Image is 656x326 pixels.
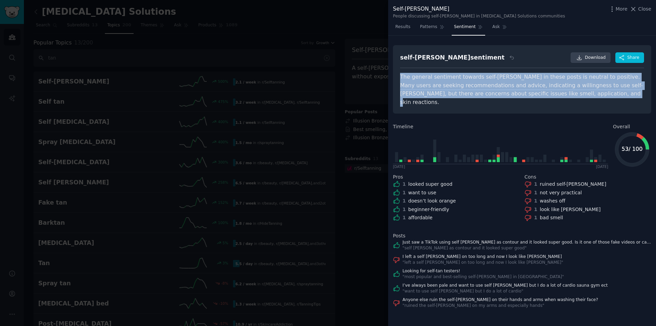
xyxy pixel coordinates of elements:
div: doesn’t look orange [408,197,456,205]
span: Sentiment [454,24,476,30]
div: [DATE] [596,164,608,169]
span: Close [638,5,651,13]
div: 1 [402,181,406,188]
span: Download [585,55,606,61]
span: More [616,5,628,13]
a: Results [393,22,413,36]
div: look like [PERSON_NAME] [540,206,601,213]
div: 1 [534,206,537,213]
span: Timeline [393,123,413,130]
span: Overall [613,123,630,130]
a: I left a self [PERSON_NAME] on too long and now I look like [PERSON_NAME] [402,254,563,260]
a: Looking for self-tan testers! [402,268,564,274]
div: People discussing self-[PERSON_NAME] in [MEDICAL_DATA] Solutions communities [393,13,565,19]
div: 1 [534,189,537,196]
a: Ask [490,22,509,36]
div: want to use [408,189,436,196]
div: self-[PERSON_NAME] sentiment [400,53,505,62]
span: Cons [524,173,536,181]
span: Results [395,24,410,30]
a: Patterns [418,22,447,36]
span: Share [627,55,639,61]
div: washes off [540,197,565,205]
span: Patterns [420,24,437,30]
div: beginner-friendly [408,206,449,213]
a: Sentiment [452,22,485,36]
span: Pros [393,173,403,181]
span: Ask [492,24,500,30]
div: " left a self [PERSON_NAME] on too long and now I look like [PERSON_NAME] " [402,260,563,266]
div: 1 [402,206,406,213]
div: " self [PERSON_NAME] as contour and it looked super good " [402,245,651,251]
div: 1 [534,197,537,205]
button: Share [615,52,644,63]
a: I’ve always been pale and want to use self [PERSON_NAME] but I do a lot of cardio sauna gym ect [402,283,608,289]
a: Download [571,52,611,63]
span: Posts [393,232,406,239]
a: Anyone else ruin the self-[PERSON_NAME] on their hands and arms when washing their face? [402,297,598,303]
button: Close [630,5,651,13]
div: not very practical [540,189,582,196]
div: [DATE] [393,164,405,169]
div: Self-[PERSON_NAME] [393,5,565,13]
div: " ruined the self-[PERSON_NAME] on my arms and especially hands " [402,303,598,309]
div: looked super good [408,181,452,188]
a: Just saw a TikTok using self [PERSON_NAME] as contour and it looked super good. Is it one of thos... [402,239,651,246]
div: " most popular and best-selling self-[PERSON_NAME] in [GEOGRAPHIC_DATA] " [402,274,564,280]
div: The general sentiment towards self-[PERSON_NAME] in these posts is neutral to positive. Many user... [400,73,644,106]
div: 1 [534,214,537,221]
div: 1 [402,214,406,221]
div: 1 [402,189,406,196]
text: 53 / 100 [621,146,642,152]
div: 1 [534,181,537,188]
div: ruined self-[PERSON_NAME] [540,181,606,188]
button: More [609,5,628,13]
div: affordable [408,214,433,221]
div: bad smell [540,214,563,221]
div: " want to use self [PERSON_NAME] but I do a lot of cardio " [402,288,608,295]
div: 1 [402,197,406,205]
